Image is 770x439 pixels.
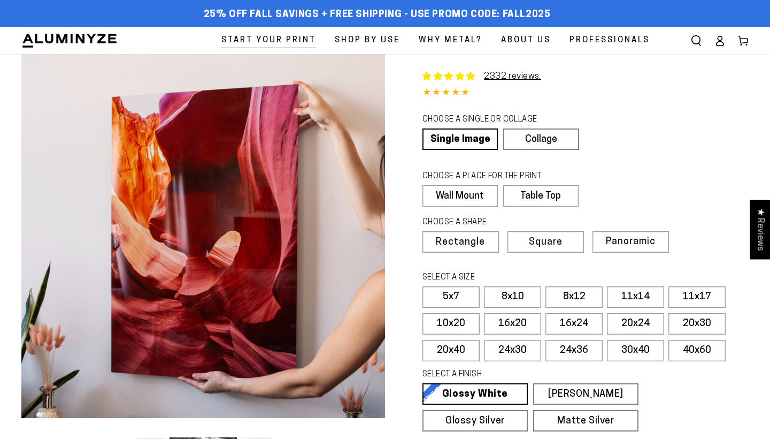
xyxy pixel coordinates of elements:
[484,313,541,335] label: 16x20
[419,33,482,48] span: Why Metal?
[545,286,603,308] label: 8x12
[503,128,579,150] a: Collage
[221,33,316,48] span: Start Your Print
[21,33,118,49] img: Aluminyze
[684,29,708,52] summary: Search our site
[493,27,559,54] a: About Us
[422,272,614,284] legend: SELECT A SIZE
[204,9,551,21] span: 25% off FALL Savings + Free Shipping - Use Promo Code: FALL2025
[422,171,568,183] legend: CHOOSE A PLACE FOR THE PRINT
[327,27,408,54] a: Shop By Use
[484,286,541,308] label: 8x10
[422,410,528,432] a: Glossy Silver
[607,313,664,335] label: 20x24
[422,86,749,101] div: 4.85 out of 5.0 stars
[422,286,480,308] label: 5x7
[668,313,726,335] label: 20x30
[484,340,541,361] label: 24x30
[501,33,551,48] span: About Us
[561,27,658,54] a: Professionals
[606,237,656,247] span: Panoramic
[422,185,498,207] label: Wall Mount
[668,340,726,361] label: 40x60
[411,27,490,54] a: Why Metal?
[668,286,726,308] label: 11x17
[213,27,324,54] a: Start Your Print
[533,410,638,432] a: Matte Silver
[533,383,638,405] a: [PERSON_NAME]
[422,383,528,405] a: Glossy White
[545,313,603,335] label: 16x24
[529,238,563,247] span: Square
[422,128,498,150] a: Single Image
[422,369,614,381] legend: SELECT A FINISH
[545,340,603,361] label: 24x36
[503,185,579,207] label: Table Top
[484,72,541,81] a: 2332 reviews.
[436,238,485,247] span: Rectangle
[750,200,770,259] div: Click to open Judge.me floating reviews tab
[422,340,480,361] label: 20x40
[335,33,400,48] span: Shop By Use
[569,33,650,48] span: Professionals
[422,313,480,335] label: 10x20
[607,286,664,308] label: 11x14
[422,217,570,229] legend: CHOOSE A SHAPE
[607,340,664,361] label: 30x40
[422,114,569,126] legend: CHOOSE A SINGLE OR COLLAGE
